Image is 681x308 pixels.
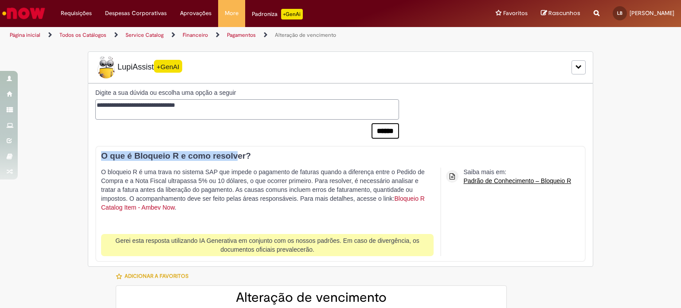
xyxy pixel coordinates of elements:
a: Alteração de vencimento [275,31,336,39]
span: LB [617,10,622,16]
a: Financeiro [183,31,208,39]
label: Digite a sua dúvida ou escolha uma opção a seguir [95,88,399,97]
div: Saiba mais em: [463,168,571,185]
span: Rascunhos [548,9,580,17]
div: Padroniza [252,9,303,19]
a: Página inicial [10,31,40,39]
span: Aprovações [180,9,211,18]
h3: O que é Bloqueio R e como resolver? [101,152,571,161]
span: Requisições [61,9,92,18]
img: Lupi [95,56,117,78]
span: [PERSON_NAME] [630,9,674,17]
ul: Trilhas de página [7,27,447,43]
span: Adicionar a Favoritos [125,273,188,280]
a: Todos os Catálogos [59,31,106,39]
a: Padrão de Conhecimento – Bloqueio R [463,176,571,185]
a: Bloqueio R Catalog Item - Ambev Now [101,195,425,211]
span: Favoritos [503,9,528,18]
h2: Alteração de vencimento [125,290,497,305]
div: LupiLupiAssist+GenAI [88,51,593,83]
a: Pagamentos [227,31,256,39]
img: ServiceNow [1,4,47,22]
a: Rascunhos [541,9,580,18]
span: +GenAI [154,60,182,73]
a: Service Catalog [125,31,164,39]
button: Adicionar a Favoritos [116,267,193,285]
div: Gerei esta resposta utilizando IA Generativa em conjunto com os nossos padrões. Em caso de diverg... [101,234,434,256]
span: More [225,9,239,18]
span: LupiAssist [95,56,182,78]
span: Despesas Corporativas [105,9,167,18]
p: O bloqueio R é uma trava no sistema SAP que impede o pagamento de faturas quando a diferença entr... [101,168,434,230]
p: +GenAi [281,9,303,19]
